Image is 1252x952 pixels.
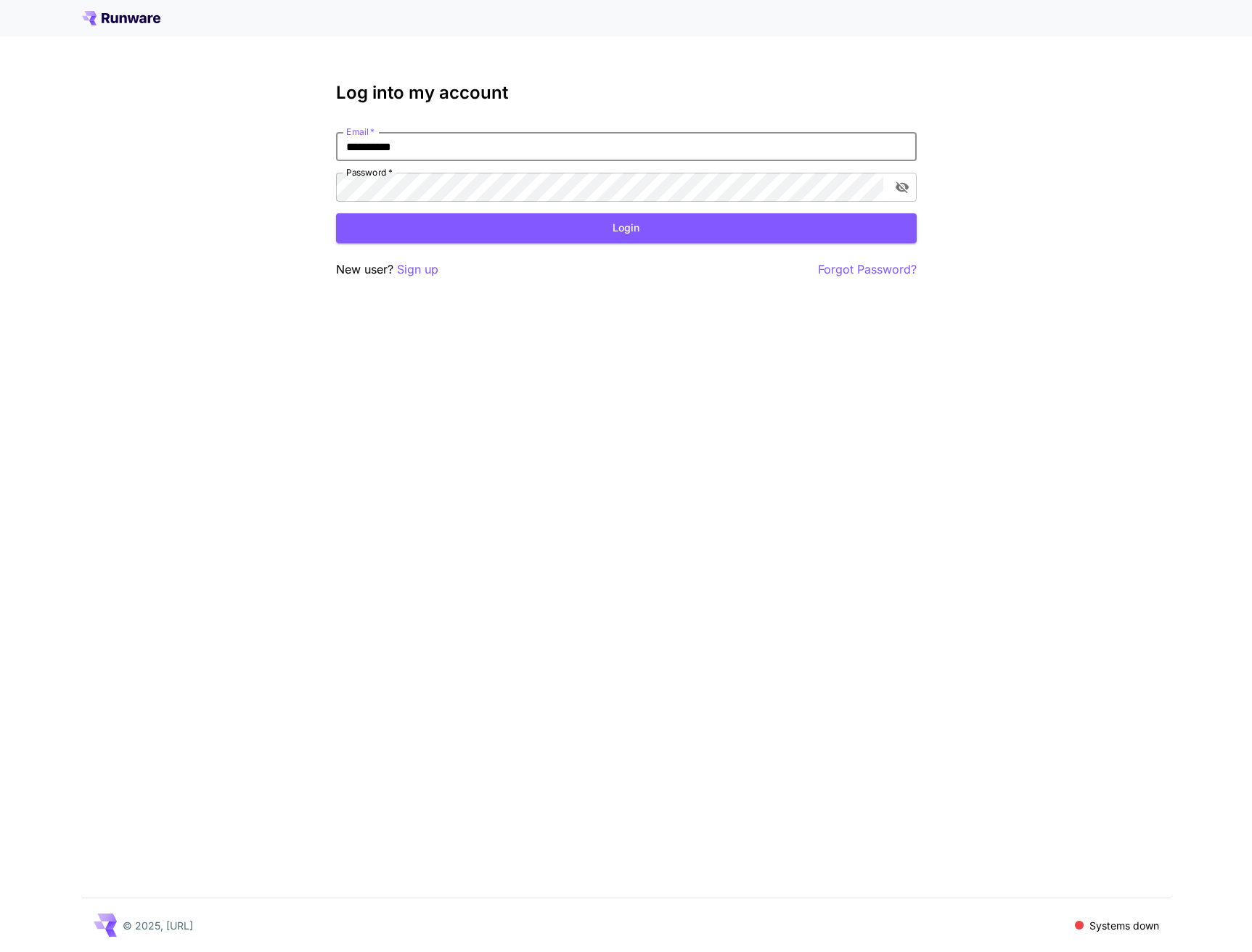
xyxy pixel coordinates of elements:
label: Password [346,166,393,178]
h3: Log into my account [336,83,917,103]
button: Sign up [397,260,438,279]
button: toggle password visibility [889,174,915,200]
button: Forgot Password? [818,260,917,279]
label: Email [346,126,375,138]
p: New user? [336,260,438,279]
p: © 2025, [URL] [123,918,193,933]
button: Login [336,213,917,243]
p: Systems down [1089,918,1159,933]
